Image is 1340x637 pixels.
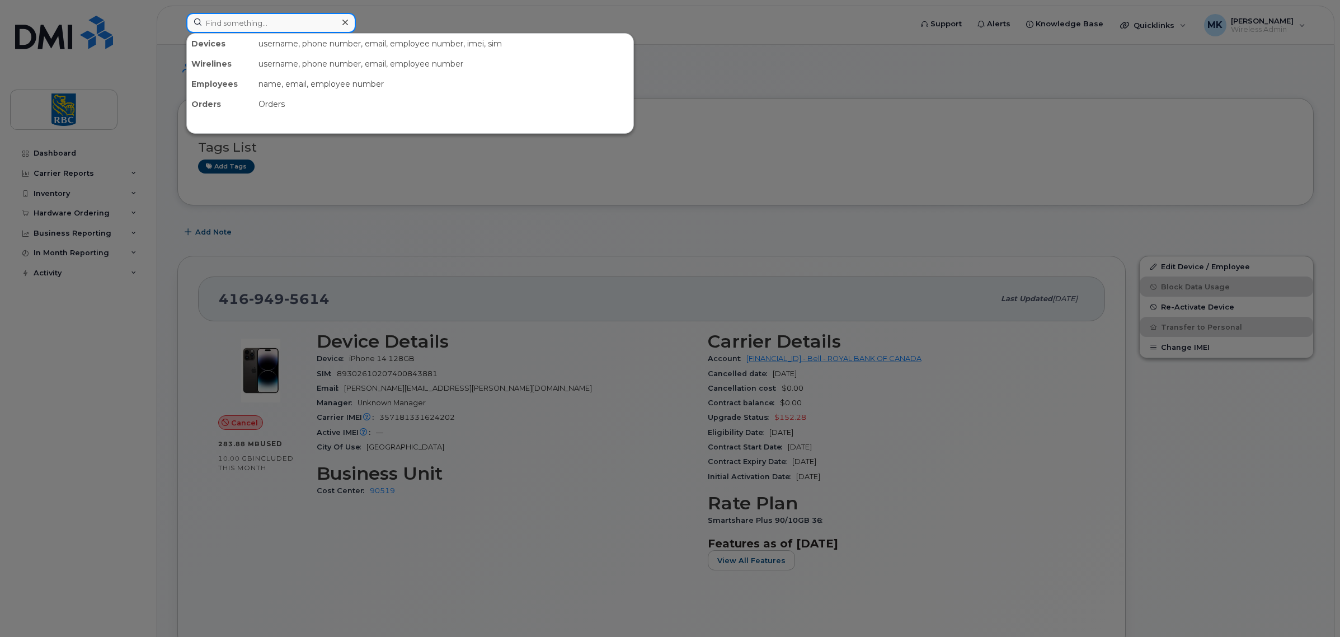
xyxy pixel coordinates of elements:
div: name, email, employee number [254,74,633,94]
div: Devices [187,34,254,54]
div: Wirelines [187,54,254,74]
div: username, phone number, email, employee number [254,54,633,74]
div: Orders [254,94,633,114]
div: Orders [187,94,254,114]
input: Find something... [186,13,356,33]
div: Employees [187,74,254,94]
div: username, phone number, email, employee number, imei, sim [254,34,633,54]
